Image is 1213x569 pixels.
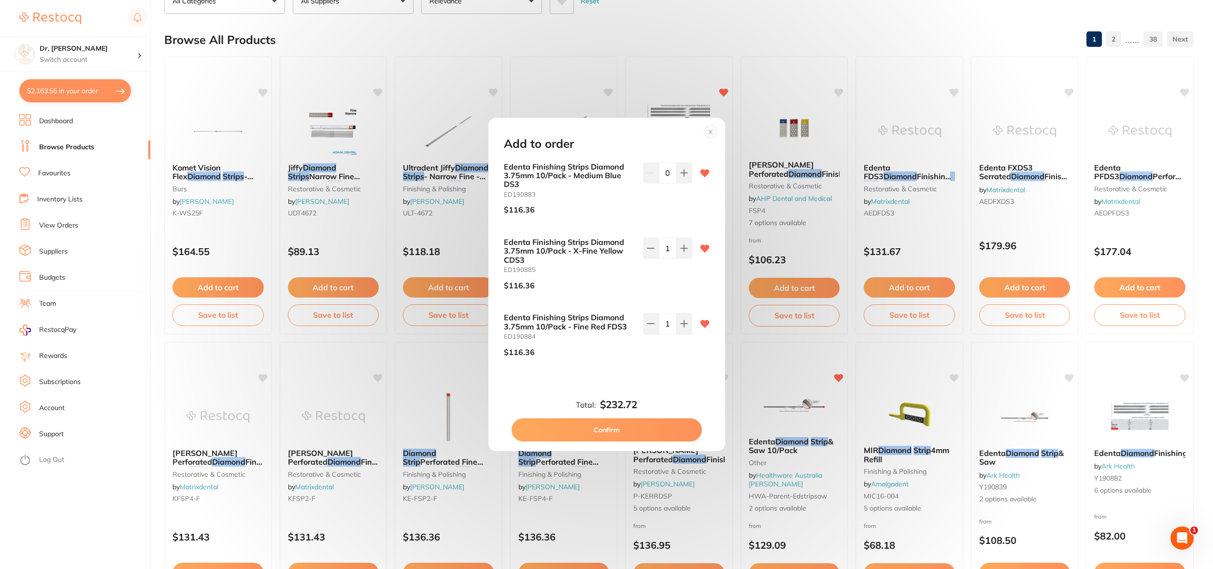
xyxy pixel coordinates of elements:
b: $232.72 [600,399,637,411]
span: 1 [1190,526,1198,534]
small: ED190883 [504,191,635,198]
b: Edenta Finishing Strips Diamond 3.75mm 10/Pack - Medium Blue DS3 [504,162,635,189]
p: $116.36 [504,281,535,290]
h2: Add to order [504,137,574,151]
label: Total: [576,400,596,409]
small: ED190885 [504,266,635,273]
p: $116.36 [504,205,535,214]
button: Confirm [512,418,702,441]
iframe: Intercom live chat [1170,526,1194,550]
b: Edenta Finishing Strips Diamond 3.75mm 10/Pack - X-Fine Yellow CDS3 [504,238,635,264]
small: ED190884 [504,333,635,340]
b: Edenta Finishing Strips Diamond 3.75mm 10/Pack - Fine Red FDS3 [504,313,635,331]
p: $116.36 [504,348,535,356]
